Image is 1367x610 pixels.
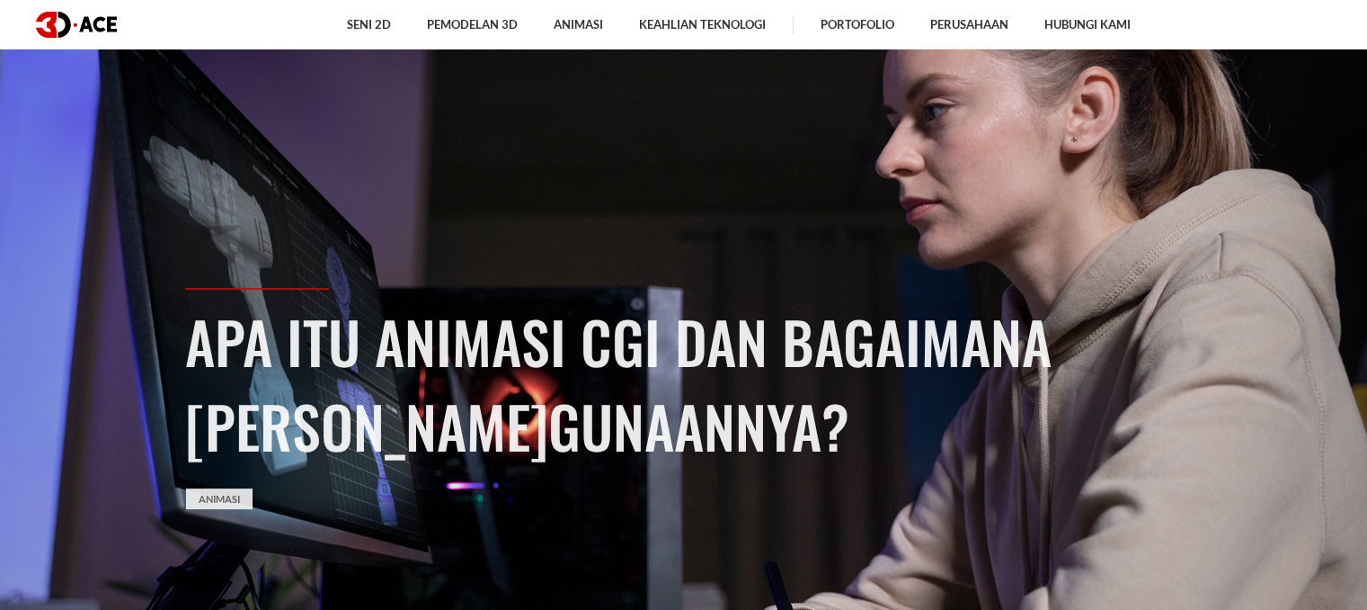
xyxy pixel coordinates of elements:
[1044,17,1131,31] font: Hubungi kami
[821,17,894,31] font: Portofolio
[199,493,240,505] font: Animasi
[554,17,603,31] font: Animasi
[186,489,253,509] a: Animasi
[930,17,1008,31] font: Perusahaan
[347,17,391,31] font: Seni 2D
[639,17,766,31] font: Keahlian Teknologi
[36,12,117,38] img: logo gelap
[185,299,1052,468] font: Apa itu Animasi CGI dan Bagaimana [PERSON_NAME]gunaannya?
[427,17,518,31] font: Pemodelan 3D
